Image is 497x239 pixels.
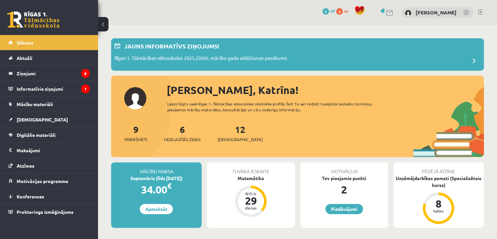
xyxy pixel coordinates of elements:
div: balles [429,209,448,213]
legend: Maksājumi [17,143,90,158]
a: Apmaksāt [140,204,173,214]
span: Aktuāli [17,55,32,61]
span: [DEMOGRAPHIC_DATA] [17,117,68,122]
img: Katrīna Kalve [405,10,411,16]
a: Maksājumi [8,143,90,158]
a: Ziņojumi6 [8,66,90,81]
span: 2 [323,8,329,15]
a: Digitālie materiāli [8,127,90,142]
span: Digitālie materiāli [17,132,56,138]
p: Rīgas 1. Tālmācības vidusskolas 2025./2026. mācību gada atklāšanas pasākums [114,54,287,64]
div: 8 [429,198,448,209]
span: Atzīmes [17,163,34,169]
div: Laipni lūgts savā Rīgas 1. Tālmācības vidusskolas skolnieka profilā. Šeit Tu vari redzēt tuvojošo... [167,101,391,113]
a: [DEMOGRAPHIC_DATA] [8,112,90,127]
span: mP [330,8,335,13]
a: Atzīmes [8,158,90,173]
legend: Ziņojumi [17,66,90,81]
a: 9Priekšmeti [124,123,147,143]
div: 34.00 [111,182,202,197]
legend: Informatīvie ziņojumi [17,81,90,96]
i: 1 [81,84,90,93]
a: Informatīvie ziņojumi1 [8,81,90,96]
span: 0 [336,8,343,15]
div: dienas [241,206,261,210]
a: Jauns informatīvs ziņojums! Rīgas 1. Tālmācības vidusskolas 2025./2026. mācību gada atklāšanas pa... [114,42,481,67]
span: Sākums [17,40,33,46]
span: Mācību materiāli [17,101,53,107]
a: Piedāvājumi [325,204,363,214]
span: € [167,181,172,191]
a: Uzņēmējdarbības pamati (Specializētais kurss) 8 balles [393,175,484,225]
a: 0 xp [336,8,351,13]
div: Pēdējā atzīme [393,162,484,175]
div: Motivācija [300,162,388,175]
span: Priekšmeti [124,136,147,143]
div: Matemātika [207,175,295,182]
div: Septembris (līdz [DATE]) [111,175,202,182]
div: 2 [300,182,388,197]
a: Motivācijas programma [8,174,90,189]
div: Tev pieejamie punkti [300,175,388,182]
a: Mācību materiāli [8,97,90,112]
div: Uzņēmējdarbības pamati (Specializētais kurss) [393,175,484,189]
div: 29 [241,195,261,206]
a: 2 mP [323,8,335,13]
a: 12[DEMOGRAPHIC_DATA] [218,123,263,143]
a: Proktoringa izmēģinājums [8,204,90,219]
a: Aktuāli [8,50,90,65]
span: Neizlasītās ziņas [164,136,201,143]
p: Jauns informatīvs ziņojums! [124,42,219,50]
a: Matemātika Atlicis 29 dienas [207,175,295,218]
div: [PERSON_NAME], Katrīna! [167,82,484,98]
div: Tuvākā ieskaite [207,162,295,175]
a: Sākums [8,35,90,50]
a: 6Neizlasītās ziņas [164,123,201,143]
span: xp [344,8,348,13]
span: Motivācijas programma [17,178,68,184]
div: Mācību maksa [111,162,202,175]
a: [PERSON_NAME] [416,9,456,16]
span: [DEMOGRAPHIC_DATA] [218,136,263,143]
div: Atlicis [241,192,261,195]
a: Konferences [8,189,90,204]
i: 6 [81,69,90,78]
span: Proktoringa izmēģinājums [17,209,74,215]
a: Rīgas 1. Tālmācības vidusskola [7,11,59,28]
span: Konferences [17,193,44,199]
